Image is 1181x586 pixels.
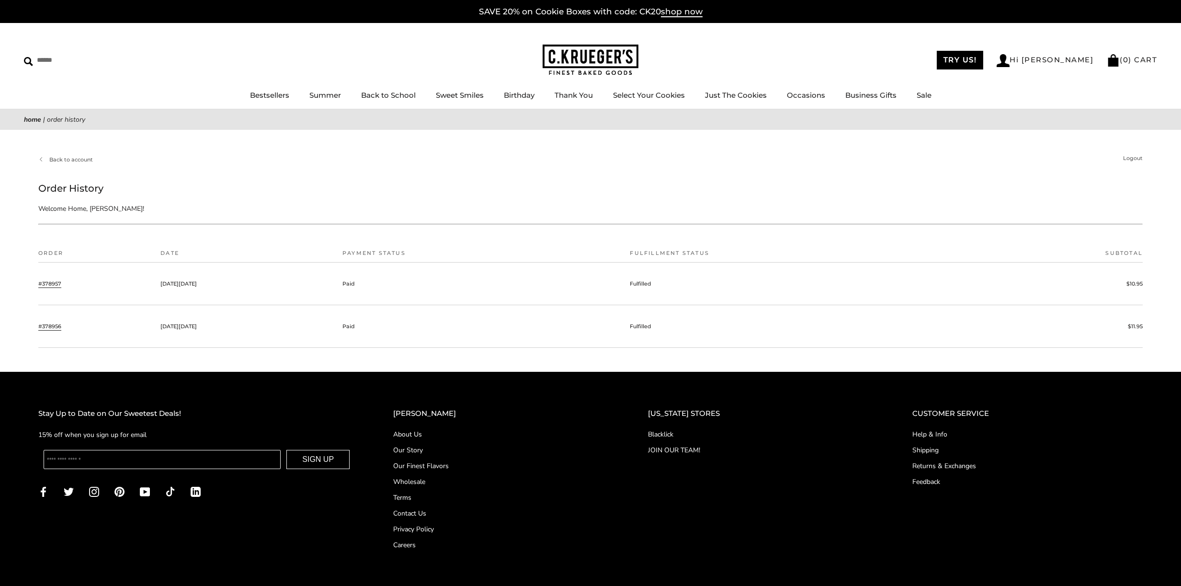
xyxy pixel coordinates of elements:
[393,477,610,487] a: Wholesale
[625,249,977,263] th: Fulfillment status
[47,115,85,124] span: Order History
[625,263,977,305] td: Fulfilled
[393,445,610,455] a: Our Story
[912,461,1143,471] a: Returns & Exchanges
[393,508,610,518] a: Contact Us
[250,91,289,100] a: Bestsellers
[977,305,1143,348] td: $11.95
[917,91,931,100] a: Sale
[38,155,93,164] a: Back to account
[156,263,338,305] td: [DATE][DATE]
[24,53,138,68] input: Search
[625,305,977,348] td: Fulfilled
[89,486,99,497] a: Instagram
[24,57,33,66] img: Search
[24,114,1157,125] nav: breadcrumbs
[787,91,825,100] a: Occasions
[543,45,638,76] img: C.KRUEGER'S
[43,115,45,124] span: |
[38,322,61,331] a: #378956
[613,91,685,100] a: Select Your Cookies
[140,486,150,497] a: YouTube
[393,429,610,439] a: About Us
[38,279,61,288] a: #378957
[156,249,338,263] th: Date
[845,91,897,100] a: Business Gifts
[361,91,416,100] a: Back to School
[1107,55,1157,64] a: (0) CART
[64,486,74,497] a: Twitter
[24,115,41,124] a: Home
[1123,154,1143,162] a: Logout
[156,305,338,348] td: [DATE][DATE]
[661,7,703,17] span: shop now
[937,51,984,69] a: TRY US!
[393,461,610,471] a: Our Finest Flavors
[165,486,175,497] a: TikTok
[648,408,874,420] h2: [US_STATE] STORES
[38,249,156,263] th: Order
[912,408,1143,420] h2: CUSTOMER SERVICE
[393,540,610,550] a: Careers
[555,91,593,100] a: Thank You
[479,7,703,17] a: SAVE 20% on Cookie Boxes with code: CK20shop now
[393,524,610,534] a: Privacy Policy
[436,91,484,100] a: Sweet Smiles
[912,445,1143,455] a: Shipping
[338,263,625,305] td: Paid
[504,91,534,100] a: Birthday
[309,91,341,100] a: Summer
[705,91,767,100] a: Just The Cookies
[1123,55,1129,64] span: 0
[1107,54,1120,67] img: Bag
[912,477,1143,487] a: Feedback
[997,54,1093,67] a: Hi [PERSON_NAME]
[338,305,625,348] td: Paid
[338,249,625,263] th: Payment status
[977,249,1143,263] th: Subtotal
[393,493,610,503] a: Terms
[44,450,281,469] input: Enter your email
[38,429,355,440] p: 15% off when you sign up for email
[997,54,1010,67] img: Account
[648,429,874,439] a: Blacklick
[191,486,201,497] a: LinkedIn
[38,181,1143,196] h1: Order History
[38,203,292,214] p: Welcome Home, [PERSON_NAME]!
[648,445,874,455] a: JOIN OUR TEAM!
[114,486,125,497] a: Pinterest
[38,486,48,497] a: Facebook
[393,408,610,420] h2: [PERSON_NAME]
[286,450,350,469] button: SIGN UP
[977,263,1143,305] td: $10.95
[38,408,355,420] h2: Stay Up to Date on Our Sweetest Deals!
[912,429,1143,439] a: Help & Info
